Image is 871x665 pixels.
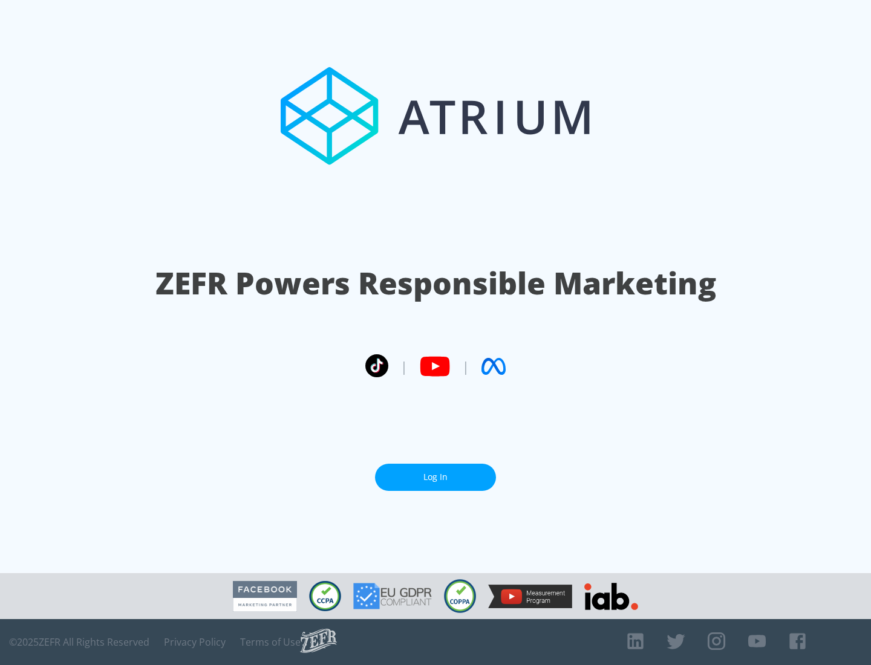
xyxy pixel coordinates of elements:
a: Privacy Policy [164,636,226,648]
img: YouTube Measurement Program [488,585,572,608]
span: | [462,357,469,375]
a: Log In [375,464,496,491]
img: CCPA Compliant [309,581,341,611]
img: IAB [584,583,638,610]
span: © 2025 ZEFR All Rights Reserved [9,636,149,648]
img: GDPR Compliant [353,583,432,609]
span: | [400,357,408,375]
h1: ZEFR Powers Responsible Marketing [155,262,716,304]
a: Terms of Use [240,636,301,648]
img: COPPA Compliant [444,579,476,613]
img: Facebook Marketing Partner [233,581,297,612]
